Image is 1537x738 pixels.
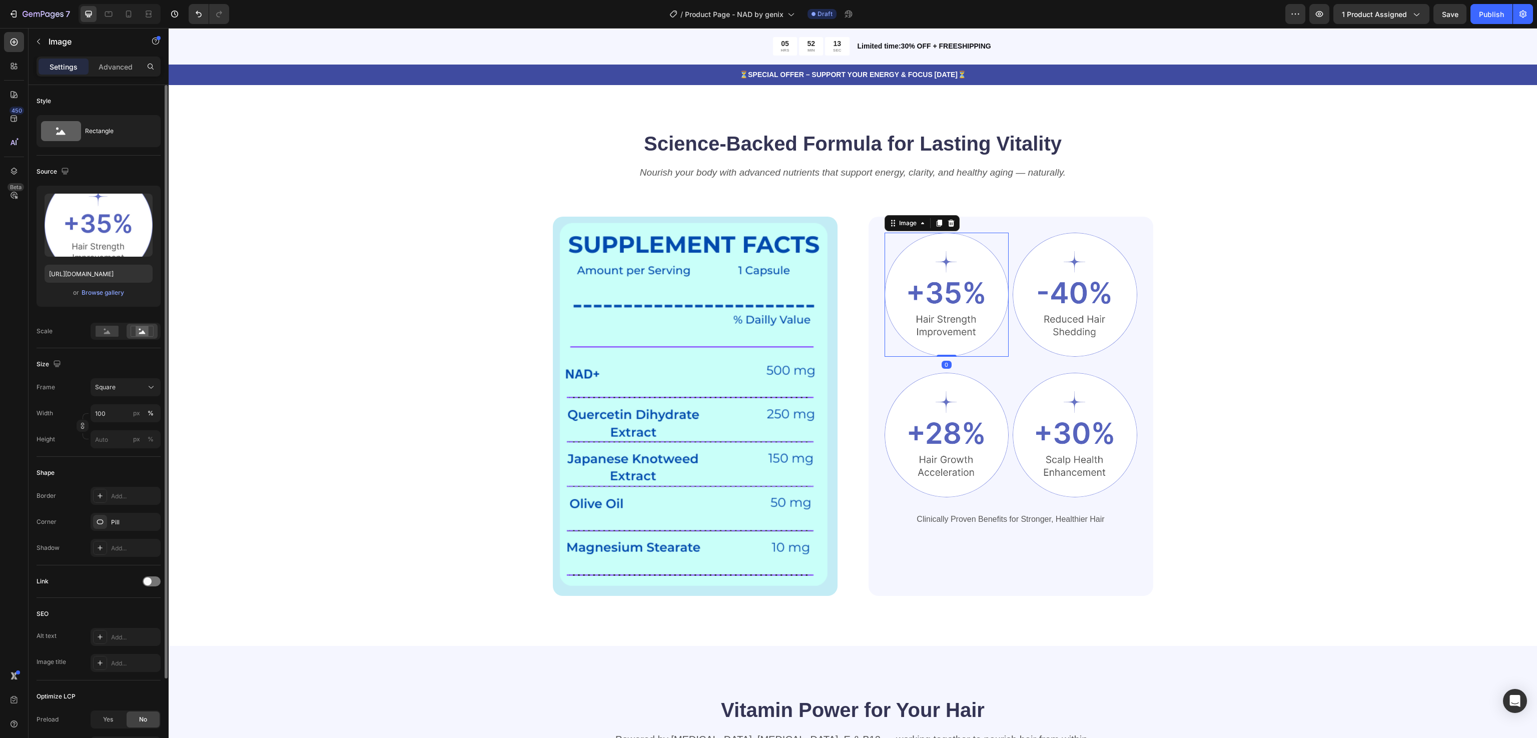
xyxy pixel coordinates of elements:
[37,358,63,371] div: Size
[37,657,66,666] div: Image title
[103,715,113,724] span: Yes
[1479,9,1504,20] div: Publish
[384,668,985,696] h2: Vitamin Power for Your Hair
[37,97,51,106] div: Style
[10,107,24,115] div: 450
[37,383,55,392] label: Frame
[111,659,158,668] div: Add...
[45,265,153,283] input: https://example.com/image.jpg
[139,715,147,724] span: No
[148,409,154,418] div: %
[111,544,158,553] div: Add...
[169,28,1537,738] iframe: Design area
[131,433,143,445] button: %
[37,609,49,618] div: SEO
[716,205,841,329] img: gempages_543980698587890526-7df7470c-4066-4176-8a55-eaec6db5788c.png
[145,433,157,445] button: px
[37,577,49,586] div: Link
[37,435,55,444] label: Height
[37,543,60,552] div: Shadow
[50,62,78,72] p: Settings
[37,491,56,500] div: Border
[131,407,143,419] button: %
[91,378,161,396] button: Square
[37,409,53,418] label: Width
[111,492,158,501] div: Add...
[133,409,140,418] div: px
[1342,9,1407,20] span: 1 product assigned
[111,633,158,642] div: Add...
[133,435,140,444] div: px
[1433,4,1466,24] button: Save
[685,9,784,20] span: Product Page - NAD by genix
[145,407,157,419] button: px
[716,345,841,469] img: gempages_543980698587890526-77b3978a-7641-45fb-afb9-87ecc32318fa.png
[1470,4,1512,24] button: Publish
[81,288,125,298] button: Browse gallery
[773,333,783,341] div: 0
[66,8,70,20] p: 7
[111,518,158,527] div: Pill
[82,288,124,297] div: Browse gallery
[91,404,161,422] input: px%
[37,327,53,336] div: Scale
[844,345,969,469] img: gempages_543980698587890526-fc6d84bb-b684-4543-9b47-70210e608bef.png
[818,10,833,19] span: Draft
[37,715,59,724] div: Preload
[728,191,750,200] div: Image
[95,383,116,392] span: Square
[91,430,161,448] input: px%
[85,120,146,143] div: Rectangle
[579,43,789,51] strong: SPECIAL OFFER – SUPPORT YOUR ENERGY & FOCUS [DATE]
[1442,10,1458,19] span: Save
[384,102,985,130] h2: Science-Backed Formula for Lasting Vitality
[8,183,24,191] div: Beta
[385,705,984,731] p: Powered by [MEDICAL_DATA], [MEDICAL_DATA], E & B12 — working together to nourish hair from within...
[1503,689,1527,713] div: Open Intercom Messenger
[37,468,55,477] div: Shape
[73,287,79,299] span: or
[189,4,229,24] div: Undo/Redo
[1333,4,1429,24] button: 1 product assigned
[37,165,71,179] div: Source
[844,205,969,329] img: gempages_543980698587890526-180ef4da-a56c-454b-81b1-c0df53513f3e.png
[384,189,669,568] img: gempages_543980698587890526-48fad3d4-a62b-4016-93ae-710a979ec6db.png
[471,139,897,150] i: Nourish your body with advanced nutrients that support energy, clarity, and healthy aging — natur...
[4,4,75,24] button: 7
[49,36,134,48] p: Image
[45,194,153,257] img: preview-image
[148,435,154,444] div: %
[680,9,683,20] span: /
[37,631,57,640] div: Alt text
[37,517,57,526] div: Corner
[37,692,76,701] div: Optimize LCP
[99,62,133,72] p: Advanced
[717,486,968,497] p: Clinically Proven Benefits for Stronger, Healthier Hair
